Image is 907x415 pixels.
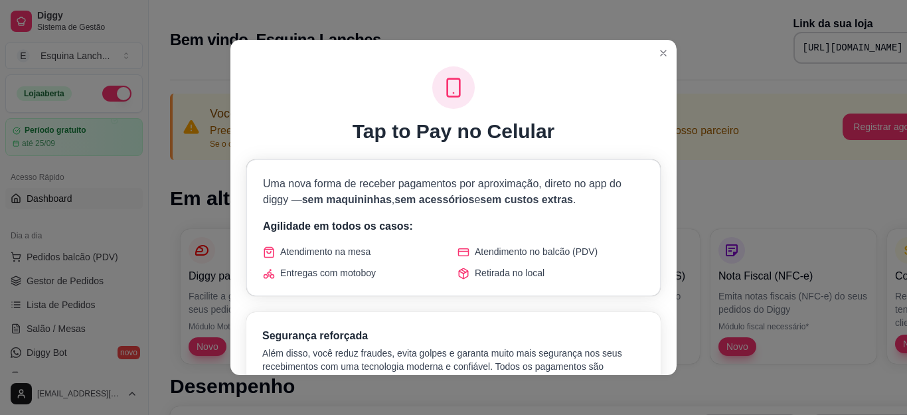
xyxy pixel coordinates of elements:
p: Além disso, você reduz fraudes, evita golpes e garanta muito mais segurança nos seus recebimentos... [262,347,645,386]
span: Entregas com motoboy [280,266,376,280]
span: sem acessórios [394,194,474,205]
span: sem maquininhas [302,194,392,205]
p: Uma nova forma de receber pagamentos por aproximação, direto no app do diggy — , e . [263,176,644,208]
h3: Segurança reforçada [262,328,645,344]
p: Agilidade em todos os casos: [263,218,644,234]
span: Atendimento na mesa [280,245,371,258]
span: Atendimento no balcão (PDV) [475,245,598,258]
button: Close [653,42,674,64]
h1: Tap to Pay no Celular [353,120,555,143]
span: Retirada no local [475,266,544,280]
span: sem custos extras [480,194,573,205]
